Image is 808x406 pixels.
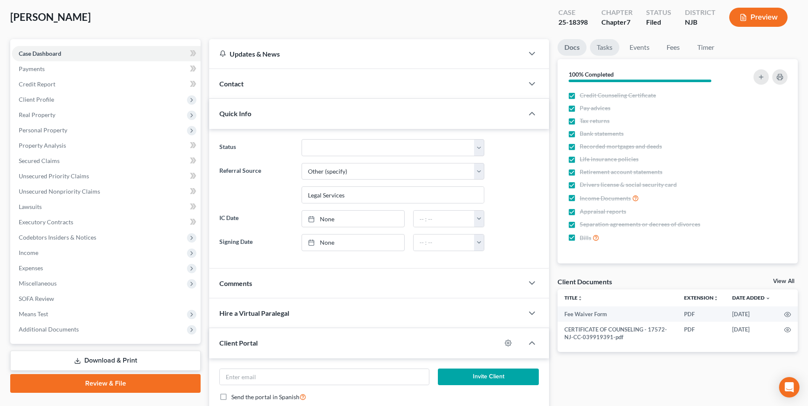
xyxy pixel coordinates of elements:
span: Expenses [19,264,43,272]
span: Life insurance policies [580,155,638,163]
input: Enter email [220,369,429,385]
div: Updates & News [219,49,513,58]
label: IC Date [215,210,297,227]
span: Real Property [19,111,55,118]
td: Fee Waiver Form [558,306,677,322]
a: Property Analysis [12,138,201,153]
span: Unsecured Nonpriority Claims [19,188,100,195]
td: [DATE] [725,306,777,322]
div: 25-18398 [558,17,588,27]
div: Status [646,8,671,17]
td: [DATE] [725,322,777,345]
a: SOFA Review [12,291,201,306]
label: Signing Date [215,234,297,251]
a: Case Dashboard [12,46,201,61]
a: Fees [660,39,687,56]
label: Status [215,139,297,156]
button: Invite Client [438,369,539,386]
span: Miscellaneous [19,280,57,287]
span: Means Test [19,310,48,317]
div: NJB [685,17,716,27]
span: Lawsuits [19,203,42,210]
span: Case Dashboard [19,50,61,57]
a: Extensionunfold_more [684,294,719,301]
span: Income Documents [580,194,631,203]
span: Tax returns [580,117,610,125]
i: unfold_more [578,296,583,301]
span: Quick Info [219,109,251,117]
a: Events [623,39,656,56]
a: Tasks [590,39,619,56]
span: Bills [580,234,591,242]
span: 7 [627,18,630,26]
td: PDF [677,306,725,322]
span: Payments [19,65,45,72]
span: Credit Counseling Certificate [580,91,656,100]
a: Docs [558,39,587,56]
span: Separation agreements or decrees of divorces [580,220,700,229]
span: Pay advices [580,104,610,112]
label: Referral Source [215,163,297,204]
a: None [302,211,404,227]
td: PDF [677,322,725,345]
td: CERTIFICATE OF COUNSELING - 17572-NJ-CC-039919391-pdf [558,322,677,345]
div: Chapter [601,17,633,27]
a: Review & File [10,374,201,393]
span: Executory Contracts [19,218,73,226]
span: Hire a Virtual Paralegal [219,309,289,317]
span: SOFA Review [19,295,54,302]
div: District [685,8,716,17]
input: Other Referral Source [302,187,484,203]
button: Preview [729,8,788,27]
span: Credit Report [19,80,55,88]
div: Case [558,8,588,17]
span: Retirement account statements [580,168,662,176]
span: Codebtors Insiders & Notices [19,234,96,241]
span: Comments [219,279,252,287]
a: Lawsuits [12,199,201,214]
span: Personal Property [19,126,67,134]
input: -- : -- [414,234,474,251]
span: Secured Claims [19,157,60,164]
span: Recorded mortgages and deeds [580,142,662,151]
span: Appraisal reports [580,207,626,216]
a: View All [773,278,794,284]
i: unfold_more [713,296,719,301]
span: Additional Documents [19,326,79,333]
div: Client Documents [558,277,612,286]
span: Client Profile [19,96,54,103]
i: expand_more [765,296,771,301]
div: Open Intercom Messenger [779,377,799,397]
a: Unsecured Priority Claims [12,169,201,184]
input: -- : -- [414,211,474,227]
div: Chapter [601,8,633,17]
a: Credit Report [12,77,201,92]
a: Download & Print [10,351,201,371]
span: [PERSON_NAME] [10,11,91,23]
span: Bank statements [580,129,624,138]
a: Date Added expand_more [732,294,771,301]
a: Timer [690,39,721,56]
a: None [302,234,404,251]
span: Income [19,249,38,256]
div: Filed [646,17,671,27]
span: Contact [219,80,244,88]
a: Unsecured Nonpriority Claims [12,184,201,199]
span: Property Analysis [19,142,66,149]
strong: 100% Completed [569,71,614,78]
a: Executory Contracts [12,214,201,230]
a: Titleunfold_more [564,294,583,301]
span: Send the portal in Spanish [231,393,299,400]
a: Payments [12,61,201,77]
span: Drivers license & social security card [580,180,677,189]
a: Secured Claims [12,153,201,169]
span: Client Portal [219,339,258,347]
span: Unsecured Priority Claims [19,172,89,180]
